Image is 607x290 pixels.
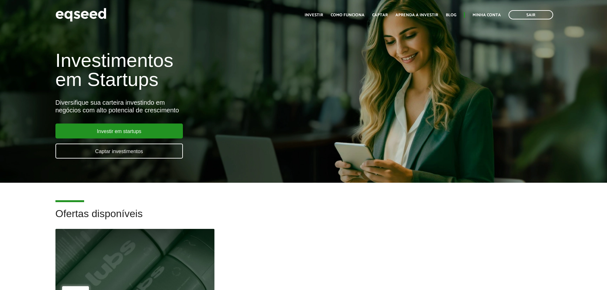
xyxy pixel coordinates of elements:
[55,6,106,23] img: EqSeed
[331,13,365,17] a: Como funciona
[55,124,183,138] a: Investir em startups
[55,99,350,114] div: Diversifique sua carteira investindo em negócios com alto potencial de crescimento
[372,13,388,17] a: Captar
[395,13,438,17] a: Aprenda a investir
[55,51,350,89] h1: Investimentos em Startups
[55,144,183,159] a: Captar investimentos
[509,10,553,19] a: Sair
[55,208,552,229] h2: Ofertas disponíveis
[473,13,501,17] a: Minha conta
[305,13,323,17] a: Investir
[446,13,456,17] a: Blog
